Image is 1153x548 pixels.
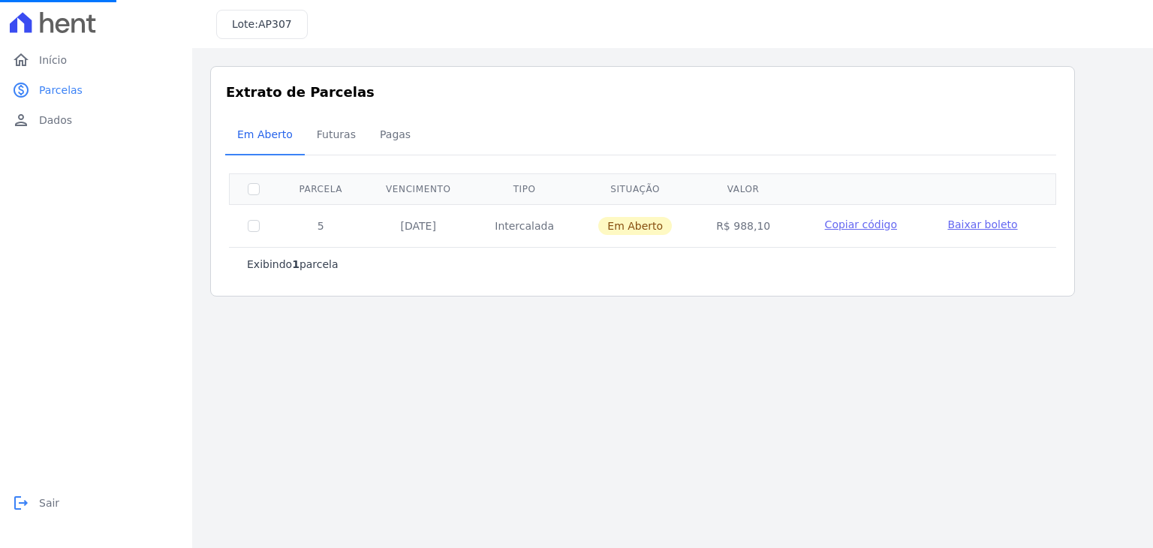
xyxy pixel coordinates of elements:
span: Baixar boleto [947,218,1017,230]
th: Tipo [473,173,576,204]
span: Dados [39,113,72,128]
span: Parcelas [39,83,83,98]
td: Intercalada [473,204,576,247]
h3: Extrato de Parcelas [226,82,1059,102]
span: Copiar código [825,218,897,230]
span: Em Aberto [228,119,302,149]
h3: Lote: [232,17,292,32]
button: Copiar código [810,217,911,232]
th: Situação [576,173,694,204]
span: Início [39,53,67,68]
td: [DATE] [364,204,474,247]
a: personDados [6,105,186,135]
a: homeInício [6,45,186,75]
span: AP307 [258,18,292,30]
i: logout [12,494,30,512]
span: Sair [39,495,59,510]
span: Pagas [371,119,420,149]
i: paid [12,81,30,99]
span: Em Aberto [598,217,672,235]
a: logoutSair [6,488,186,518]
th: Parcela [278,173,364,204]
a: Baixar boleto [947,217,1017,232]
th: Valor [694,173,792,204]
td: 5 [278,204,364,247]
i: person [12,111,30,129]
a: paidParcelas [6,75,186,105]
a: Em Aberto [225,116,305,155]
p: Exibindo parcela [247,257,339,272]
span: Futuras [308,119,365,149]
a: Futuras [305,116,368,155]
a: Pagas [368,116,423,155]
td: R$ 988,10 [694,204,792,247]
th: Vencimento [364,173,474,204]
i: home [12,51,30,69]
b: 1 [292,258,300,270]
